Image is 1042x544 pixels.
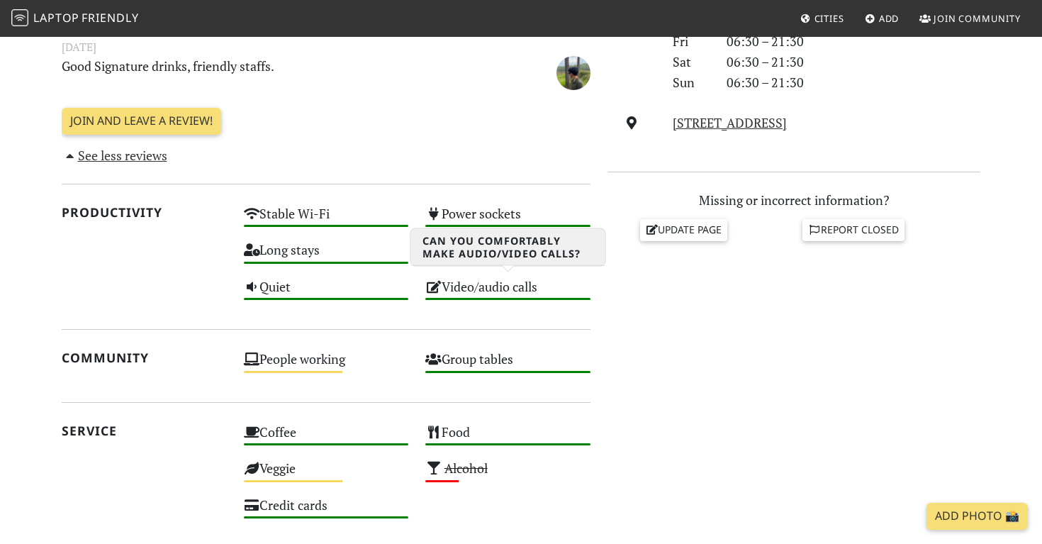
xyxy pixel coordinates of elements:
span: Laptop [33,10,79,26]
div: 06:30 – 21:30 [718,52,989,72]
h3: Can you comfortably make audio/video calls? [411,229,605,266]
div: Power sockets [417,202,599,238]
a: Join and leave a review! [62,108,221,135]
div: Quiet [235,275,418,311]
img: 6604-houng.jpg [556,56,590,90]
div: Credit cards [235,494,418,530]
h2: Productivity [62,205,227,220]
div: 06:30 – 21:30 [718,31,989,52]
div: Veggie [235,457,418,493]
div: Coffee [235,421,418,457]
div: Fri [664,31,718,52]
s: Alcohol [444,460,488,477]
a: LaptopFriendly LaptopFriendly [11,6,139,31]
span: Houng Lymeng [556,62,590,79]
div: 06:30 – 21:30 [718,72,989,93]
a: Add [859,6,905,31]
p: Missing or incorrect information? [607,190,980,211]
div: Stable Wi-Fi [235,202,418,238]
h2: Community [62,350,227,365]
div: Long stays [235,238,418,274]
div: Sat [664,52,718,72]
a: See less reviews [62,147,167,164]
div: Video/audio calls [417,275,599,311]
div: Food [417,421,599,457]
a: Report closed [802,219,904,240]
span: Add [879,12,900,25]
div: Sun [664,72,718,93]
p: Good Signature drinks, friendly staffs. [53,56,508,88]
small: [DATE] [53,38,599,56]
a: Update page [640,219,728,240]
a: Cities [795,6,850,31]
h2: Service [62,423,227,438]
div: People working [235,348,418,384]
img: LaptopFriendly [11,9,28,26]
div: Group tables [417,348,599,384]
a: Join Community [914,6,1026,31]
span: Join Community [934,12,1021,25]
span: Friendly [82,10,138,26]
a: [STREET_ADDRESS] [673,114,787,131]
span: Cities [814,12,844,25]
